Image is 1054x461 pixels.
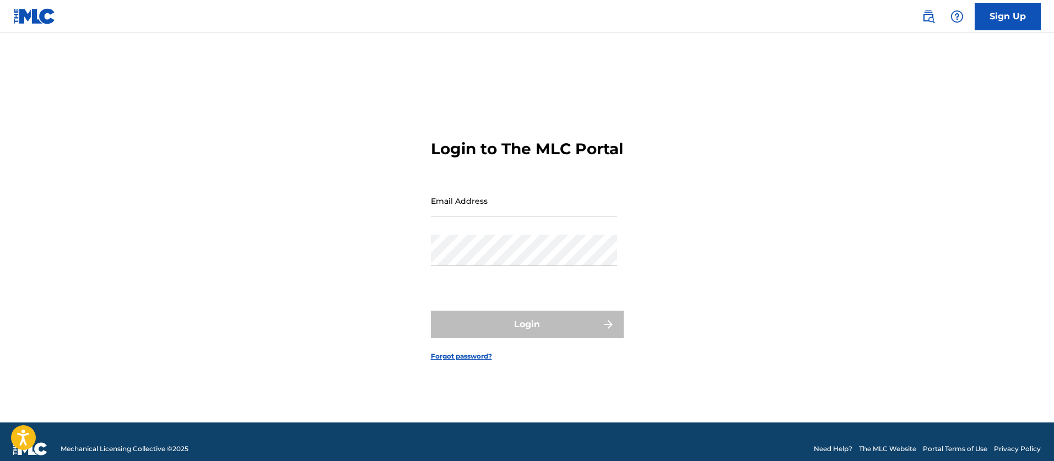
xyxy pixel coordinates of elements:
[61,444,188,454] span: Mechanical Licensing Collective © 2025
[431,139,623,159] h3: Login to The MLC Portal
[859,444,916,454] a: The MLC Website
[13,442,47,455] img: logo
[994,444,1041,454] a: Privacy Policy
[923,444,987,454] a: Portal Terms of Use
[814,444,852,454] a: Need Help?
[950,10,964,23] img: help
[13,8,56,24] img: MLC Logo
[975,3,1041,30] a: Sign Up
[431,351,492,361] a: Forgot password?
[917,6,939,28] a: Public Search
[922,10,935,23] img: search
[946,6,968,28] div: Help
